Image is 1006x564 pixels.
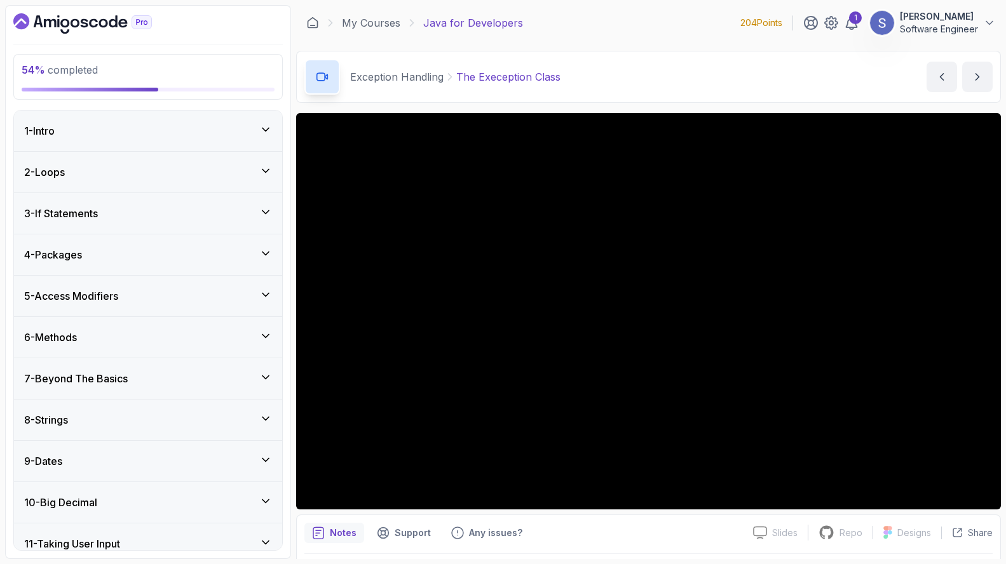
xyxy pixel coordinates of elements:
[342,15,400,30] a: My Courses
[456,69,561,84] p: The Exeception Class
[14,358,282,399] button: 7-Beyond The Basics
[24,453,62,469] h3: 9 - Dates
[869,10,996,36] button: user profile image[PERSON_NAME]Software Engineer
[14,234,282,275] button: 4-Packages
[369,523,438,543] button: Support button
[22,64,45,76] span: 54 %
[14,523,282,564] button: 11-Taking User Input
[839,527,862,539] p: Repo
[844,15,859,30] a: 1
[24,123,55,138] h3: 1 - Intro
[962,62,993,92] button: next content
[423,15,523,30] p: Java for Developers
[849,11,862,24] div: 1
[14,482,282,523] button: 10-Big Decimal
[306,17,319,29] a: Dashboard
[469,527,522,539] p: Any issues?
[24,412,68,427] h3: 8 - Strings
[772,527,798,539] p: Slides
[13,13,181,34] a: Dashboard
[24,206,98,221] h3: 3 - If Statements
[740,17,782,29] p: 204 Points
[14,399,282,440] button: 8-Strings
[24,288,118,304] h3: 5 - Access Modifiers
[24,495,97,510] h3: 10 - Big Decimal
[350,69,444,84] p: Exception Handling
[330,527,357,539] p: Notes
[14,441,282,481] button: 9-Dates
[900,23,978,36] p: Software Engineer
[900,10,978,23] p: [PERSON_NAME]
[927,485,1006,545] iframe: chat widget
[22,64,98,76] span: completed
[927,62,957,92] button: previous content
[14,193,282,234] button: 3-If Statements
[897,527,931,539] p: Designs
[14,317,282,358] button: 6-Methods
[24,164,65,180] h3: 2 - Loops
[296,113,1001,509] iframe: 6 - The Exeception Class
[870,11,894,35] img: user profile image
[24,536,120,551] h3: 11 - Taking User Input
[14,276,282,316] button: 5-Access Modifiers
[14,111,282,151] button: 1-Intro
[24,247,82,262] h3: 4 - Packages
[304,523,364,543] button: notes button
[444,523,530,543] button: Feedback button
[24,371,128,386] h3: 7 - Beyond The Basics
[395,527,431,539] p: Support
[14,152,282,192] button: 2-Loops
[24,330,77,345] h3: 6 - Methods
